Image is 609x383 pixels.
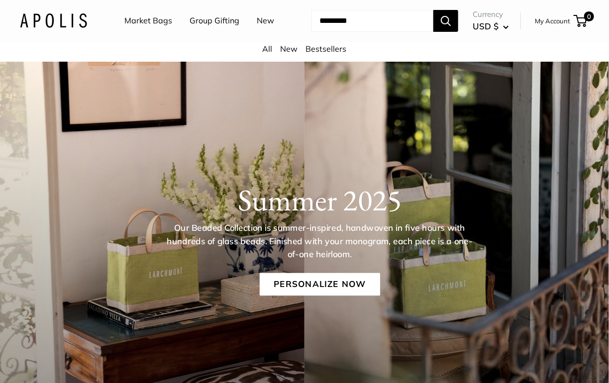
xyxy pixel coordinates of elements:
[166,221,474,261] p: Our Beaded Collection is summer-inspired, handwoven in five hours with hundreds of glass beads. F...
[575,15,587,27] a: 0
[257,13,274,28] a: New
[473,7,509,21] span: Currency
[584,11,594,21] span: 0
[306,44,347,54] a: Bestsellers
[311,10,433,32] input: Search...
[473,21,499,31] span: USD $
[473,18,509,34] button: USD $
[49,182,590,218] h1: Summer 2025
[263,44,273,54] a: All
[20,13,87,28] img: Apolis
[535,15,570,27] a: My Account
[281,44,298,54] a: New
[259,273,380,296] a: Personalize Now
[433,10,458,32] button: Search
[124,13,172,28] a: Market Bags
[190,13,239,28] a: Group Gifting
